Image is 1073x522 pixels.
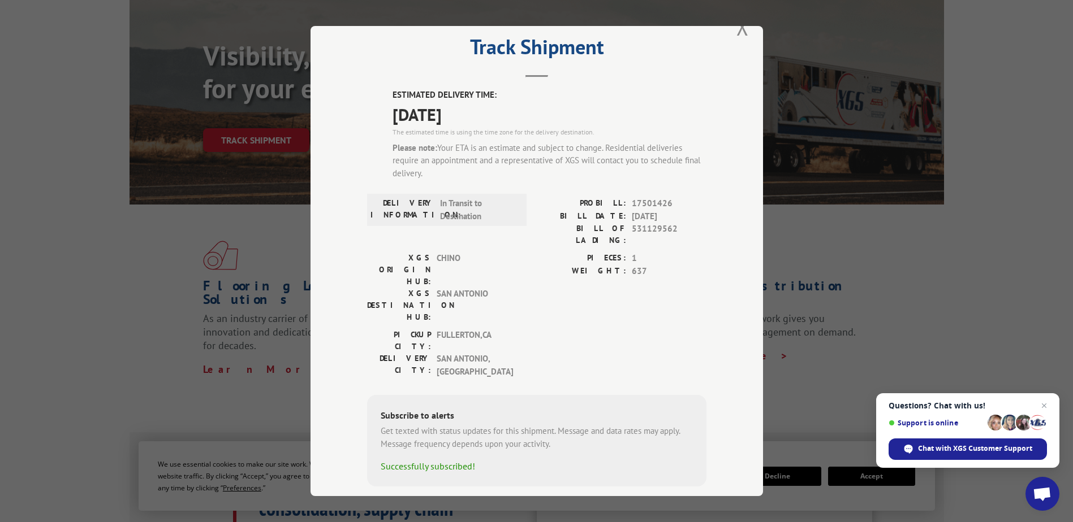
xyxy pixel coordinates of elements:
h2: Track Shipment [367,39,706,60]
button: Close modal [736,12,749,42]
span: 637 [632,265,706,278]
span: FULLERTON , CA [437,329,513,353]
span: Questions? Chat with us! [889,401,1047,410]
span: In Transit to Destination [440,197,516,223]
div: Subscribe to alerts [381,408,693,425]
label: WEIGHT: [537,265,626,278]
span: 17501426 [632,197,706,210]
span: Close chat [1037,399,1051,412]
label: DELIVERY INFORMATION: [370,197,434,223]
div: Open chat [1025,477,1059,511]
div: Chat with XGS Customer Support [889,438,1047,460]
strong: Please note: [393,142,437,153]
label: PIECES: [537,252,626,265]
label: DELIVERY CITY: [367,353,431,378]
label: ESTIMATED DELIVERY TIME: [393,89,706,102]
div: Successfully subscribed! [381,459,693,473]
span: CHINO [437,252,513,288]
label: PICKUP CITY: [367,329,431,353]
span: 1 [632,252,706,265]
span: 531129562 [632,223,706,246]
label: BILL DATE: [537,210,626,223]
label: PROBILL: [537,197,626,210]
span: SAN ANTONIO [437,288,513,323]
span: [DATE] [393,102,706,127]
div: Your ETA is an estimate and subject to change. Residential deliveries require an appointment and ... [393,142,706,180]
span: Support is online [889,419,984,427]
label: XGS ORIGIN HUB: [367,252,431,288]
span: Chat with XGS Customer Support [918,443,1032,454]
div: Get texted with status updates for this shipment. Message and data rates may apply. Message frequ... [381,425,693,450]
span: SAN ANTONIO , [GEOGRAPHIC_DATA] [437,353,513,378]
label: BILL OF LADING: [537,223,626,246]
label: XGS DESTINATION HUB: [367,288,431,323]
div: The estimated time is using the time zone for the delivery destination. [393,127,706,137]
span: [DATE] [632,210,706,223]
